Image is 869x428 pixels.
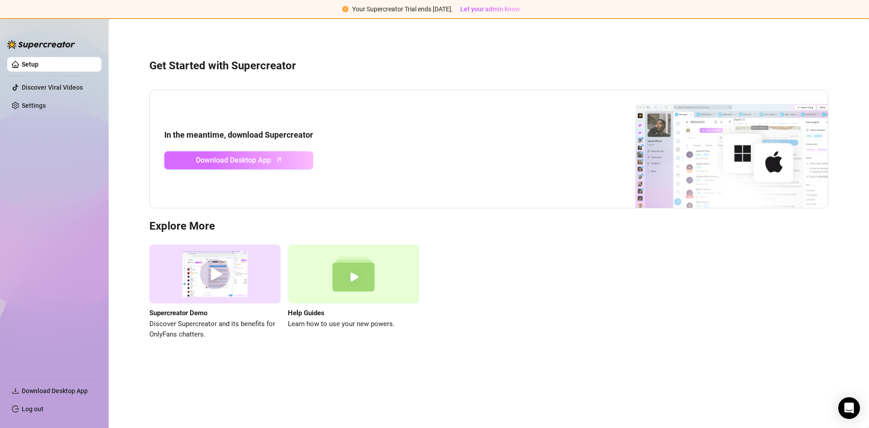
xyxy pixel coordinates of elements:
[22,61,38,68] a: Setup
[149,309,207,317] strong: Supercreator Demo
[457,4,523,14] button: Let your admin know
[164,130,313,139] strong: In the meantime, download Supercreator
[149,245,281,304] img: supercreator demo
[288,309,325,317] strong: Help Guides
[288,319,419,330] span: Learn how to use your new powers.
[22,102,46,109] a: Settings
[460,5,520,13] span: Let your admin know
[274,154,284,165] span: arrow-up
[22,84,83,91] a: Discover Viral Videos
[602,90,828,208] img: download app
[164,151,313,169] a: Download Desktop Apparrow-up
[12,387,19,394] span: download
[149,245,281,340] a: Supercreator DemoDiscover Supercreator and its benefits for OnlyFans chatters.
[149,219,828,234] h3: Explore More
[7,40,75,49] img: logo-BBDzfeDw.svg
[149,59,828,73] h3: Get Started with Supercreator
[288,245,419,340] a: Help GuidesLearn how to use your new powers.
[352,5,453,13] span: Your Supercreator Trial ends [DATE].
[838,397,860,419] div: Open Intercom Messenger
[196,154,271,166] span: Download Desktop App
[22,387,88,394] span: Download Desktop App
[288,245,419,304] img: help guides
[22,405,43,413] a: Log out
[149,319,281,340] span: Discover Supercreator and its benefits for OnlyFans chatters.
[342,6,349,12] span: exclamation-circle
